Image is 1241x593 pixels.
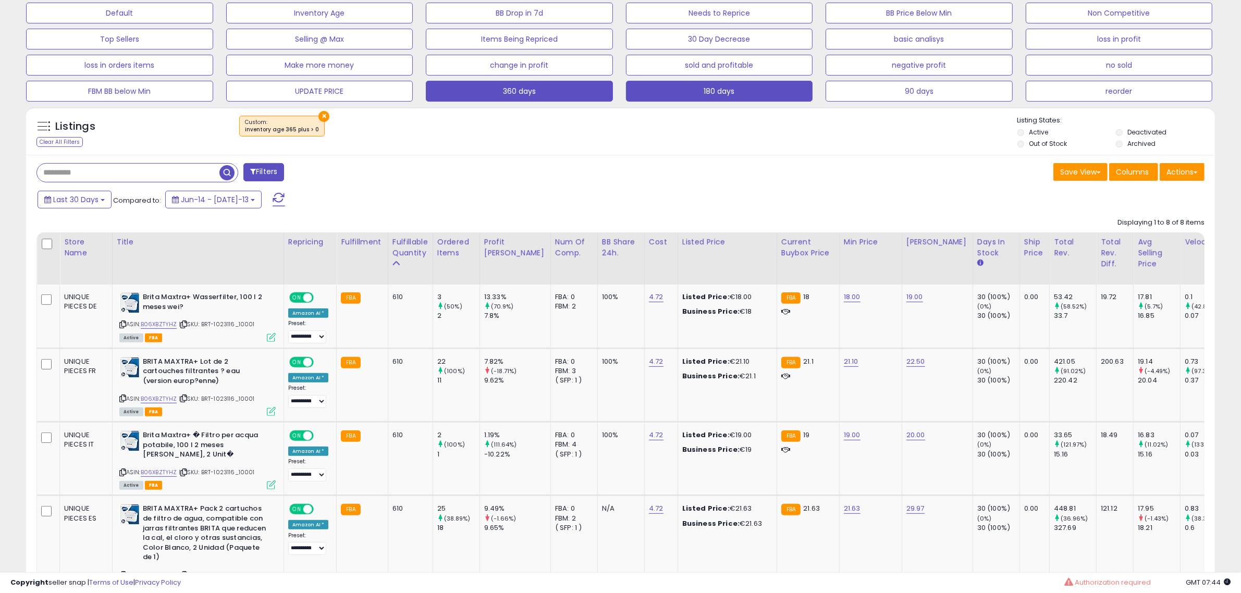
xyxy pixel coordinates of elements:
[844,503,861,514] a: 21.63
[437,450,480,459] div: 1
[290,431,303,440] span: ON
[977,514,992,523] small: (0%)
[64,237,108,258] div: Store Name
[555,430,589,440] div: FBA: 0
[1185,450,1227,459] div: 0.03
[181,194,249,205] span: Jun-14 - [DATE]-13
[555,376,589,385] div: ( SFP: 1 )
[119,357,276,415] div: ASIN:
[781,430,801,442] small: FBA
[826,81,1013,102] button: 90 days
[1026,55,1213,76] button: no sold
[977,292,1019,302] div: 30 (100%)
[484,376,550,385] div: 9.62%
[10,577,48,587] strong: Copyright
[53,194,99,205] span: Last 30 Days
[484,237,546,258] div: Profit [PERSON_NAME]
[119,357,140,378] img: 41z82dqWrGL._SL40_.jpg
[1026,29,1213,50] button: loss in profit
[64,430,104,449] div: UNIQUE PIECES IT
[437,504,480,513] div: 25
[288,447,329,456] div: Amazon AI *
[444,514,470,523] small: (38.89%)
[1138,357,1180,366] div: 19.14
[312,505,328,514] span: OFF
[1054,311,1096,320] div: 33.7
[1185,237,1223,248] div: Velocity
[444,367,465,375] small: (100%)
[226,55,413,76] button: Make more money
[781,357,801,368] small: FBA
[906,430,925,440] a: 20.00
[1185,357,1227,366] div: 0.73
[555,514,589,523] div: FBM: 2
[682,504,769,513] div: €21.63
[290,293,303,302] span: ON
[1061,367,1086,375] small: (91.02%)
[226,3,413,23] button: Inventory Age
[318,111,329,122] button: ×
[36,137,83,147] div: Clear All Filters
[143,292,269,314] b: Brita Maxtra+ Wasserfilter, 100 l 2 meses wei?
[484,311,550,320] div: 7.8%
[781,237,835,258] div: Current Buybox Price
[844,292,861,302] a: 18.00
[682,444,740,454] b: Business Price:
[10,578,181,588] div: seller snap | |
[1127,139,1156,148] label: Archived
[1029,139,1067,148] label: Out of Stock
[491,514,516,523] small: (-1.66%)
[826,3,1013,23] button: BB Price Below Min
[426,55,613,76] button: change in profit
[119,407,143,416] span: All listings currently available for purchase on Amazon
[491,302,513,311] small: (70.9%)
[682,306,740,316] b: Business Price:
[392,292,425,302] div: 610
[1024,237,1045,258] div: Ship Price
[1101,504,1125,513] div: 121.12
[484,523,550,533] div: 9.65%
[1191,440,1220,449] small: (133.33%)
[288,520,329,529] div: Amazon AI *
[1101,292,1125,302] div: 19.72
[1054,430,1096,440] div: 33.65
[602,504,636,513] div: N/A
[555,523,589,533] div: ( SFP: 1 )
[117,237,279,248] div: Title
[1138,292,1180,302] div: 17.81
[555,504,589,513] div: FBA: 0
[392,430,425,440] div: 610
[602,292,636,302] div: 100%
[288,385,329,408] div: Preset:
[1101,430,1125,440] div: 18.49
[977,430,1019,440] div: 30 (100%)
[288,320,329,343] div: Preset:
[119,333,143,342] span: All listings currently available for purchase on Amazon
[1101,357,1125,366] div: 200.63
[484,292,550,302] div: 13.33%
[484,430,550,440] div: 1.19%
[1054,357,1096,366] div: 421.05
[288,308,329,318] div: Amazon AI *
[1054,523,1096,533] div: 327.69
[437,311,480,320] div: 2
[243,163,284,181] button: Filters
[245,118,319,134] span: Custom:
[119,430,140,451] img: 41z82dqWrGL._SL40_.jpg
[781,292,801,304] small: FBA
[341,430,360,442] small: FBA
[64,357,104,376] div: UNIQUE PIECES FR
[179,468,255,476] span: | SKU: BRT-1023116_10001
[64,504,104,523] div: UNIQUE PIECES ES
[288,237,333,248] div: Repricing
[977,367,992,375] small: (0%)
[906,503,925,514] a: 29.97
[392,357,425,366] div: 610
[143,504,269,564] b: BRITA MAXTRA+ Pack 2 cartuchos de filtro de agua, compatible con jarras filtrantes BRITA que redu...
[26,81,213,102] button: FBM BB below Min
[682,503,730,513] b: Listed Price:
[682,445,769,454] div: €19
[1109,163,1158,181] button: Columns
[1138,376,1180,385] div: 20.04
[1024,430,1041,440] div: 0.00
